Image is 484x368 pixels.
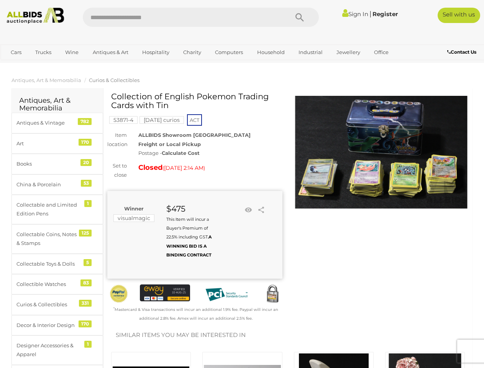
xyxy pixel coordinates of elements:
[11,294,103,315] a: Curios & Collectibles 331
[113,214,154,222] mark: visualmagic
[84,200,92,207] div: 1
[16,159,80,168] div: Books
[294,96,469,209] img: Collection of English Pokemon Trading Cards with Tin
[11,195,103,224] a: Collectable and Limited Edition Pens 1
[80,279,92,286] div: 83
[139,116,184,124] mark: [DATE] curios
[79,320,92,327] div: 170
[16,118,80,127] div: Antiques & Vintage
[102,131,133,149] div: Item location
[84,259,92,266] div: 5
[30,46,56,59] a: Trucks
[11,254,103,274] a: Collectable Toys & Dolls 5
[124,205,144,212] b: Winner
[78,118,92,125] div: 782
[16,260,80,268] div: Collectable Toys & Dolls
[3,8,67,24] img: Allbids.com.au
[138,149,282,158] div: Postage -
[447,49,476,55] b: Contact Us
[116,332,460,338] h2: Similar items you may be interested in
[137,46,174,59] a: Hospitality
[113,307,278,321] small: Mastercard & Visa transactions will incur an additional 1.9% fee. Paypal will incur an additional...
[11,274,103,294] a: Collectible Watches 83
[109,116,138,124] mark: 53871-4
[438,8,480,23] a: Sell with us
[88,46,133,59] a: Antiques & Art
[11,315,103,335] a: Decor & Interior Design 170
[16,280,80,289] div: Collectible Watches
[166,217,212,258] small: This Item will incur a Buyer's Premium of 22.5% including GST.
[210,46,248,59] a: Computers
[84,341,92,348] div: 1
[109,117,138,123] a: 53871-4
[252,46,290,59] a: Household
[162,150,200,156] strong: Calculate Cost
[164,164,203,171] span: [DATE] 2:14 AM
[16,341,80,359] div: Designer Accessories & Apparel
[11,113,103,133] a: Antiques & Vintage 782
[6,59,31,71] a: Sports
[16,139,80,148] div: Art
[111,92,281,110] h1: Collection of English Pokemon Trading Cards with Tin
[369,46,394,59] a: Office
[166,204,185,214] strong: $475
[162,165,205,171] span: ( )
[178,46,206,59] a: Charity
[16,200,80,219] div: Collectable and Limited Edition Pens
[16,321,80,330] div: Decor & Interior Design
[16,300,80,309] div: Curios & Collectibles
[11,77,81,83] a: Antiques, Art & Memorabilia
[281,8,319,27] button: Search
[11,154,103,174] a: Books 20
[109,284,128,303] img: Official PayPal Seal
[372,10,398,18] a: Register
[447,48,478,56] a: Contact Us
[35,59,100,71] a: [GEOGRAPHIC_DATA]
[369,10,371,18] span: |
[11,335,103,365] a: Designer Accessories & Apparel 1
[89,77,139,83] a: Curios & Collectibles
[263,284,282,304] img: Secured by Rapid SSL
[16,230,80,248] div: Collectable Coins, Notes & Stamps
[19,97,95,112] h2: Antiques, Art & Memorabilia
[79,139,92,146] div: 170
[166,234,212,258] b: A WINNING BID IS A BINDING CONTRACT
[138,163,162,172] strong: Closed
[80,159,92,166] div: 20
[6,46,26,59] a: Cars
[102,161,133,179] div: Set to close
[187,114,202,126] span: ACT
[16,180,80,189] div: China & Porcelain
[342,10,368,18] a: Sign In
[11,224,103,254] a: Collectable Coins, Notes & Stamps 125
[139,117,184,123] a: [DATE] curios
[243,204,254,216] li: Watch this item
[294,46,328,59] a: Industrial
[60,46,84,59] a: Wine
[79,300,92,307] div: 331
[138,132,251,138] strong: ALLBIDS Showroom [GEOGRAPHIC_DATA]
[79,230,92,237] div: 125
[11,133,103,154] a: Art 170
[140,284,190,301] img: eWAY Payment Gateway
[138,141,201,147] strong: Freight or Local Pickup
[11,174,103,195] a: China & Porcelain 53
[202,284,251,304] img: PCI DSS compliant
[331,46,365,59] a: Jewellery
[81,180,92,187] div: 53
